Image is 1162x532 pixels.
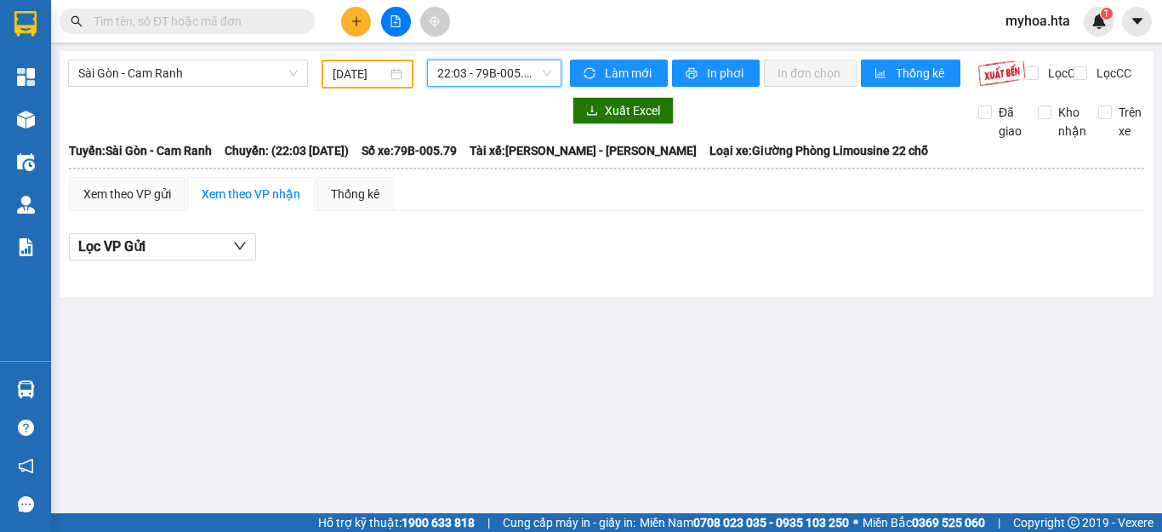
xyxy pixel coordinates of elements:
[420,7,450,37] button: aim
[707,64,746,83] span: In phơi
[331,185,379,203] div: Thống kê
[18,496,34,512] span: message
[570,60,668,87] button: syncLàm mới
[1068,517,1079,529] span: copyright
[17,153,35,171] img: warehouse-icon
[503,513,635,532] span: Cung cấp máy in - giấy in:
[1091,14,1107,29] img: icon-new-feature
[709,141,928,160] span: Loại xe: Giường Phòng Limousine 22 chỗ
[69,144,212,157] b: Tuyến: Sài Gòn - Cam Ranh
[640,513,849,532] span: Miền Nam
[318,513,475,532] span: Hỗ trợ kỹ thuật:
[853,519,858,526] span: ⚪️
[225,141,349,160] span: Chuyến: (22:03 [DATE])
[686,67,700,81] span: printer
[390,15,402,27] span: file-add
[94,12,294,31] input: Tìm tên, số ĐT hoặc mã đơn
[17,196,35,214] img: warehouse-icon
[487,513,490,532] span: |
[1101,8,1113,20] sup: 1
[78,236,145,257] span: Lọc VP Gửi
[17,380,35,398] img: warehouse-icon
[572,97,674,124] button: downloadXuất Excel
[764,60,857,87] button: In đơn chọn
[998,513,1000,532] span: |
[71,15,83,27] span: search
[350,15,362,27] span: plus
[912,516,985,529] strong: 0369 525 060
[69,233,256,260] button: Lọc VP Gửi
[402,516,475,529] strong: 1900 633 818
[233,239,247,253] span: down
[992,103,1028,140] span: Đã giao
[1103,8,1109,20] span: 1
[341,7,371,37] button: plus
[437,60,551,86] span: 22:03 - 79B-005.79
[18,458,34,474] span: notification
[863,513,985,532] span: Miền Bắc
[896,64,947,83] span: Thống kê
[693,516,849,529] strong: 0708 023 035 - 0935 103 250
[17,111,35,129] img: warehouse-icon
[1130,14,1145,29] span: caret-down
[333,65,387,83] input: 11/08/2025
[17,68,35,86] img: dashboard-icon
[1090,64,1134,83] span: Lọc CC
[992,10,1084,31] span: myhoa.hta
[1112,103,1148,140] span: Trên xe
[1122,7,1152,37] button: caret-down
[977,60,1026,87] img: 9k=
[381,7,411,37] button: file-add
[429,15,441,27] span: aim
[1041,64,1085,83] span: Lọc CR
[584,67,598,81] span: sync
[18,420,34,436] span: question-circle
[83,185,171,203] div: Xem theo VP gửi
[362,141,457,160] span: Số xe: 79B-005.79
[470,141,697,160] span: Tài xế: [PERSON_NAME] - [PERSON_NAME]
[1051,103,1093,140] span: Kho nhận
[672,60,760,87] button: printerIn phơi
[14,11,37,37] img: logo-vxr
[17,238,35,256] img: solution-icon
[605,64,654,83] span: Làm mới
[874,67,889,81] span: bar-chart
[861,60,960,87] button: bar-chartThống kê
[202,185,300,203] div: Xem theo VP nhận
[78,60,298,86] span: Sài Gòn - Cam Ranh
